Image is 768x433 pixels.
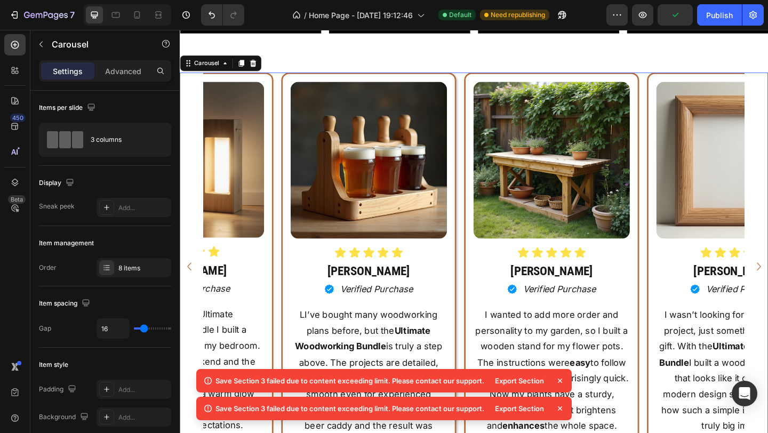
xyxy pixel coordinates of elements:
[4,4,79,26] button: 7
[489,373,550,388] div: Export Section
[373,274,453,291] p: Verified Purchase
[491,10,545,20] span: Need republishing
[180,30,768,433] iframe: Design area
[573,274,652,291] p: Verified Purchase
[97,319,129,338] input: Auto
[311,253,498,273] h2: [PERSON_NAME]
[39,238,94,248] div: Item management
[91,127,156,152] div: 3 columns
[125,322,273,350] strong: Ultimate Woodworking Bundle
[39,382,78,397] div: Padding
[522,339,686,367] strong: Ultimate Woodworking Bundle
[13,31,45,41] div: Carousel
[118,413,169,422] div: Add...
[697,4,742,26] button: Publish
[39,296,92,311] div: Item spacing
[39,410,91,424] div: Background
[304,10,307,21] span: /
[39,176,76,190] div: Display
[706,10,733,21] div: Publish
[309,10,413,21] span: Home Page - [DATE] 19:12:46
[215,375,484,386] div: Save Section 3 failed due to content exceeding limit. Please contact our support.
[112,253,299,273] h2: [PERSON_NAME]
[319,57,490,227] img: gempages_575988334875182019-c68f8319-02fc-4cb6-97b0-2e832a909200.png
[510,253,697,273] h2: [PERSON_NAME]
[39,360,68,370] div: Item style
[621,249,638,266] button: Carousel Next Arrow
[489,401,550,416] div: Export Section
[118,203,169,213] div: Add...
[215,403,484,414] div: Save Section 3 failed due to content exceeding limit. Please contact our support.
[121,57,291,227] img: gempages_575988334875182019-39f086bf-a615-4c7f-aced-5e3345df8025.png
[425,356,447,367] strong: easy
[39,324,51,333] div: Gap
[70,9,75,21] p: 7
[39,202,75,211] div: Sneak peek
[732,381,757,406] div: Open Intercom Messenger
[449,10,471,20] span: Default
[118,385,169,395] div: Add...
[39,263,57,272] div: Order
[518,57,689,227] img: gempages_575988334875182019-68c4ba6a-a6d3-4b31-9619-0e1d7ed03e8e.png
[174,274,254,291] p: Verified Purchase
[201,4,244,26] div: Undo/Redo
[10,114,26,122] div: 450
[321,302,489,354] p: I wanted to add more order and personality to my garden, so I built a wooden stand for my flower ...
[8,195,26,204] div: Beta
[39,101,98,115] div: Items per slide
[105,66,141,77] p: Advanced
[118,263,169,273] div: 8 items
[53,66,83,77] p: Settings
[52,38,142,51] p: Carousel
